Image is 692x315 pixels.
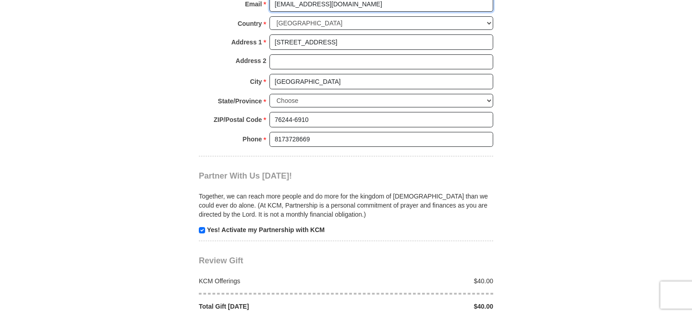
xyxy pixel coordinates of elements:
[194,302,346,311] div: Total Gift [DATE]
[199,171,292,180] span: Partner With Us [DATE]!
[214,113,262,126] strong: ZIP/Postal Code
[231,36,262,48] strong: Address 1
[207,226,325,233] strong: Yes! Activate my Partnership with KCM
[346,276,498,286] div: $40.00
[235,54,266,67] strong: Address 2
[199,256,243,265] span: Review Gift
[238,17,262,30] strong: Country
[346,302,498,311] div: $40.00
[199,192,493,219] p: Together, we can reach more people and do more for the kingdom of [DEMOGRAPHIC_DATA] than we coul...
[218,95,262,107] strong: State/Province
[250,75,262,88] strong: City
[194,276,346,286] div: KCM Offerings
[243,133,262,145] strong: Phone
